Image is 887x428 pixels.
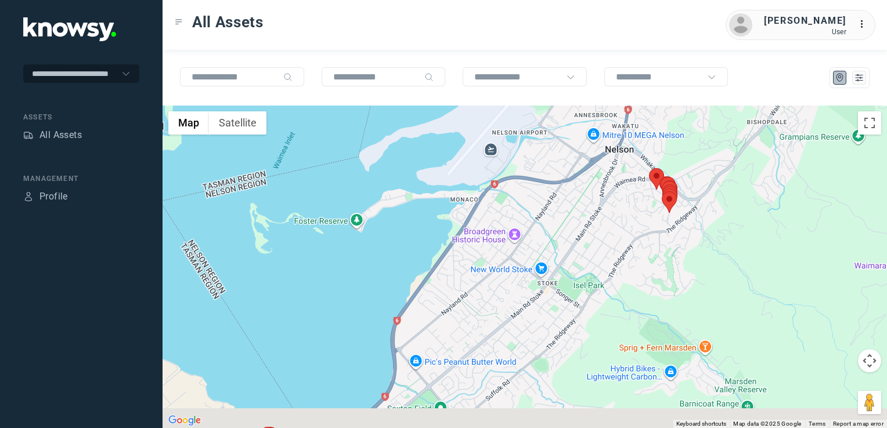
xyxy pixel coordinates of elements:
[165,413,204,428] a: Open this area in Google Maps (opens a new window)
[23,130,34,140] div: Assets
[854,72,864,83] div: List
[192,12,264,32] span: All Assets
[858,349,881,372] button: Map camera controls
[858,17,872,33] div: :
[676,420,726,428] button: Keyboard shortcuts
[23,112,139,122] div: Assets
[424,72,434,82] div: Search
[835,72,845,83] div: Map
[165,413,204,428] img: Google
[23,190,68,204] a: ProfileProfile
[175,18,183,26] div: Toggle Menu
[858,17,872,31] div: :
[858,111,881,135] button: Toggle fullscreen view
[39,128,82,142] div: All Assets
[809,420,826,427] a: Terms
[39,190,68,204] div: Profile
[833,420,884,427] a: Report a map error
[23,191,34,202] div: Profile
[23,128,82,142] a: AssetsAll Assets
[23,173,139,184] div: Management
[209,111,266,135] button: Show satellite imagery
[859,20,870,28] tspan: ...
[764,28,846,36] div: User
[733,420,801,427] span: Map data ©2025 Google
[168,111,209,135] button: Show street map
[729,13,752,37] img: avatar.png
[764,14,846,28] div: [PERSON_NAME]
[23,17,116,41] img: Application Logo
[858,391,881,414] button: Drag Pegman onto the map to open Street View
[283,72,293,82] div: Search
